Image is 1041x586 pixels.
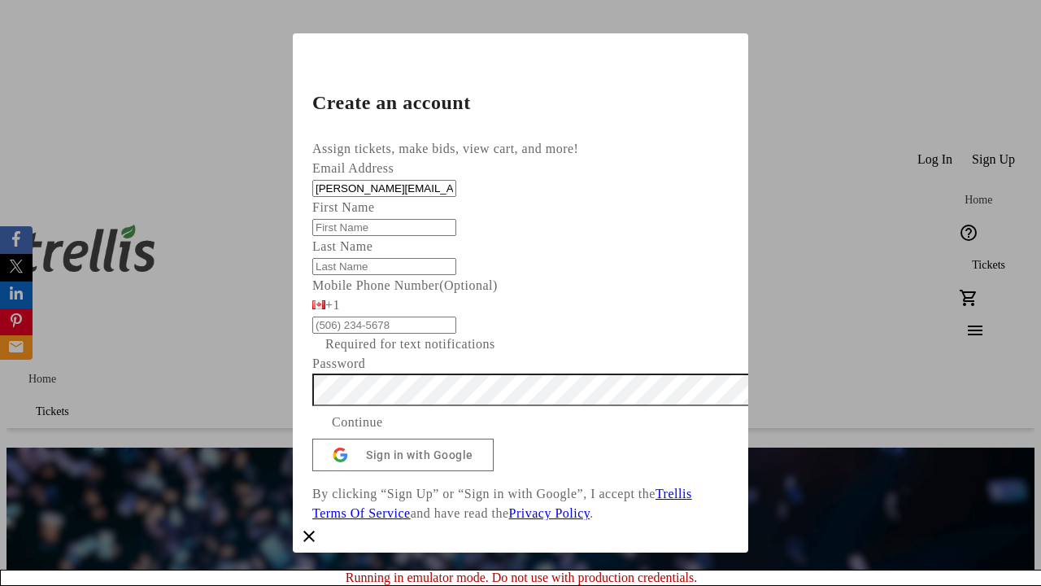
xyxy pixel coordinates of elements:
[312,219,456,236] input: First Name
[325,335,495,354] tr-hint: Required for text notifications
[312,317,456,334] input: (506) 234-5678
[312,439,494,471] button: Sign in with Google
[312,93,729,112] h2: Create an account
[312,406,403,439] button: Continue
[312,161,394,175] label: Email Address
[312,278,498,292] label: Mobile Phone Number (Optional)
[312,484,729,523] p: By clicking “Sign Up” or “Sign in with Google”, I accept the and have read the .
[293,520,325,553] button: Close
[312,239,372,253] label: Last Name
[509,506,590,520] a: Privacy Policy
[312,200,375,214] label: First Name
[312,356,365,370] label: Password
[366,448,473,461] span: Sign in with Google
[332,413,383,432] span: Continue
[312,180,456,197] input: Email Address
[312,258,456,275] input: Last Name
[312,139,729,159] div: Assign tickets, make bids, view cart, and more!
